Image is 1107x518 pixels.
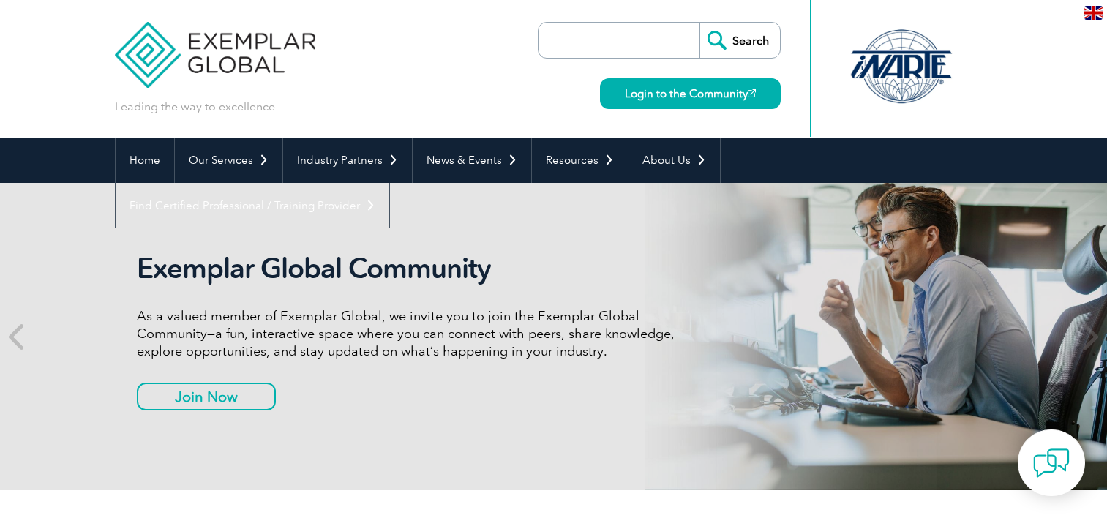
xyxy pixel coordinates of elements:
img: open_square.png [748,89,756,97]
p: Leading the way to excellence [115,99,275,115]
a: Join Now [137,383,276,410]
h2: Exemplar Global Community [137,252,686,285]
a: Our Services [175,138,282,183]
a: Industry Partners [283,138,412,183]
a: Resources [532,138,628,183]
img: en [1084,6,1103,20]
img: contact-chat.png [1033,445,1070,481]
a: Find Certified Professional / Training Provider [116,183,389,228]
a: About Us [628,138,720,183]
input: Search [699,23,780,58]
a: News & Events [413,138,531,183]
a: Home [116,138,174,183]
a: Login to the Community [600,78,781,109]
p: As a valued member of Exemplar Global, we invite you to join the Exemplar Global Community—a fun,... [137,307,686,360]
